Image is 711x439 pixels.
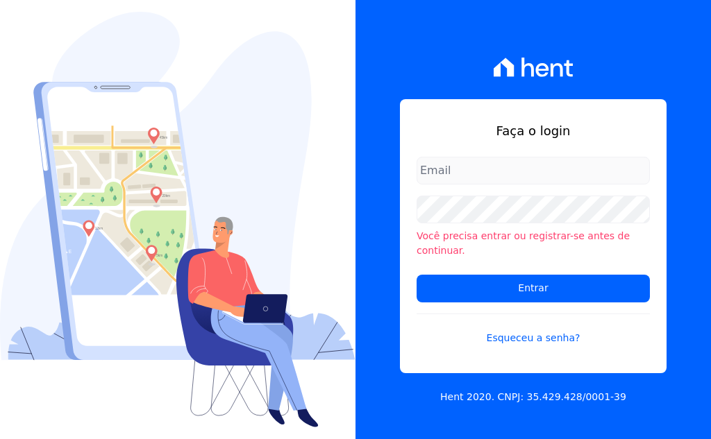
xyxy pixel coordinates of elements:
[417,275,650,302] input: Entrar
[417,229,650,258] li: Você precisa entrar ou registrar-se antes de continuar.
[417,121,650,140] h1: Faça o login
[440,390,626,404] p: Hent 2020. CNPJ: 35.429.428/0001-39
[417,313,650,345] a: Esqueceu a senha?
[417,157,650,184] input: Email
